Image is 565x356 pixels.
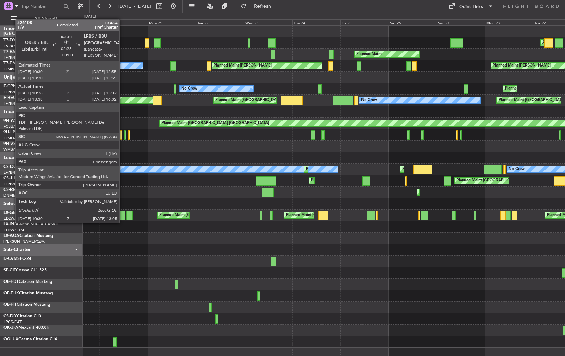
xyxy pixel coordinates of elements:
span: All Aircraft [18,17,73,22]
a: LFPB/LBG [3,90,22,95]
span: OE-FIT [3,303,17,307]
a: LX-GBHFalcon 7X [3,211,38,215]
div: Planned Maint [GEOGRAPHIC_DATA] ([GEOGRAPHIC_DATA]) [311,176,421,186]
span: OE-FHK [3,291,19,295]
div: Sun 20 [99,19,148,25]
div: Wed 23 [244,19,292,25]
a: T7-EMIHawker 900XP [3,61,46,65]
a: LFMN/NCE [3,67,24,72]
div: Planned Maint [GEOGRAPHIC_DATA] ([GEOGRAPHIC_DATA]) [215,95,325,106]
a: 9H-YAAGlobal 5000 [3,119,43,123]
div: Planned Maint [GEOGRAPHIC_DATA] ([GEOGRAPHIC_DATA]) [286,210,396,220]
span: SP-CIT [3,268,16,272]
a: T7-EAGLFalcon 8X [3,50,40,54]
a: LFPB/LBG [3,55,22,60]
span: LX-GBH [3,211,19,215]
div: Mon 28 [485,19,533,25]
a: LFPB/LBG [3,101,22,106]
span: Refresh [248,4,277,9]
a: D-CVMSPC-24 [3,257,31,261]
span: CS-DOU [3,165,20,169]
a: F-GPNJFalcon 900EX [3,84,45,88]
a: EDLW/DTM [3,216,24,221]
div: Planned Maint [GEOGRAPHIC_DATA] ([GEOGRAPHIC_DATA]) [115,130,225,140]
div: Planned Maint [306,164,331,175]
a: LX-AOACitation Mustang [3,234,53,238]
a: SP-CITCessna CJ1 525 [3,268,47,272]
a: OE-FHKCitation Mustang [3,291,53,295]
div: Planned Maint [GEOGRAPHIC_DATA] ([GEOGRAPHIC_DATA]) [159,210,269,220]
button: All Aircraft [8,14,75,25]
span: 9H-YAA [3,119,19,123]
a: EDLW/DTM [3,227,24,233]
input: Trip Number [21,1,61,11]
div: No Crew [181,84,197,94]
span: 9H-VSLK [3,142,21,146]
a: OE-FDTCitation Mustang [3,280,53,284]
a: 9H-LPZLegacy 500 [3,130,40,134]
div: [DATE] [84,14,96,20]
a: LFPB/LBG [3,170,22,175]
div: No Crew [361,95,377,106]
a: 9H-VSLKFalcon 7X [3,142,40,146]
a: T7-DYNChallenger 604 [3,38,49,42]
a: OOLUXCessna Citation CJ4 [3,337,57,341]
span: [DATE] - [DATE] [118,3,151,9]
span: CS-RRC [3,188,18,192]
a: LX-INBFalcon 900EX EASy II [3,222,58,226]
a: FCBB/BZV [3,124,22,129]
a: F-HECDFalcon 7X [3,96,38,100]
span: CS-JHH [3,176,18,180]
div: Sat 26 [389,19,437,25]
div: Thu 24 [292,19,341,25]
div: Planned Maint [GEOGRAPHIC_DATA] ([GEOGRAPHIC_DATA]) [402,164,512,175]
a: LFPB/LBG [3,181,22,187]
span: OE-FDT [3,280,19,284]
span: T7-EMI [3,61,17,65]
span: D-CVMS [3,257,20,261]
a: WMSA/SZB [3,147,24,152]
a: [PERSON_NAME]/QSA [3,239,45,244]
a: CS-RRCFalcon 900LX [3,188,45,192]
span: OK-JFA [3,326,18,330]
a: CS-DIYCitation CJ3 [3,314,41,318]
div: Planned Maint [GEOGRAPHIC_DATA]-[GEOGRAPHIC_DATA] [161,118,269,129]
button: Quick Links [445,1,497,12]
span: T7-EAGL [3,50,21,54]
a: CS-JHHGlobal 6000 [3,176,42,180]
span: T7-DYN [3,38,19,42]
span: OOLUX [3,337,18,341]
div: Sun 27 [437,19,485,25]
div: Fri 25 [340,19,389,25]
div: Tue 22 [196,19,244,25]
div: Planned Maint [356,49,382,60]
div: Mon 21 [148,19,196,25]
span: LX-INB [3,222,17,226]
span: 9H-LPZ [3,130,17,134]
button: Refresh [238,1,279,12]
div: No Crew [509,164,525,175]
span: F-GPNJ [3,84,18,88]
a: OK-JFANextant 400XTi [3,326,49,330]
div: Quick Links [459,3,483,10]
a: CS-DOUGlobal 6500 [3,165,43,169]
a: OE-FITCitation Mustang [3,303,50,307]
a: LPCS/CAT [3,319,22,325]
a: DNMM/LOS [3,193,25,198]
a: LFMD/CEQ [3,136,24,141]
span: CS-DIY [3,314,17,318]
div: Planned Maint [PERSON_NAME] [214,61,272,71]
div: Planned Maint [PERSON_NAME] [493,61,551,71]
span: F-HECD [3,96,19,100]
a: EVRA/[PERSON_NAME] [3,44,47,49]
span: LX-AOA [3,234,19,238]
